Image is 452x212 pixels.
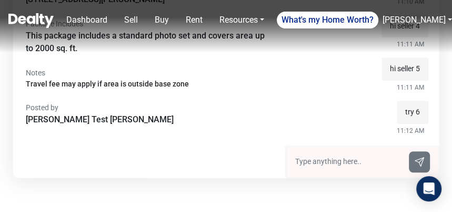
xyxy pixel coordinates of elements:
[150,9,173,31] a: Buy
[182,9,207,31] a: Rent
[416,176,441,201] div: Open Intercom Messenger
[397,83,424,92] span: 11:11 AM
[120,9,142,31] a: Sell
[383,15,446,25] a: [PERSON_NAME]
[277,12,378,28] a: What's my Home Worth?
[397,126,424,136] span: 11:12 AM
[26,68,273,79] p: Notes
[8,13,54,28] img: Dealty - Buy, Sell & Rent Homes
[62,9,112,31] a: Dashboard
[381,57,428,81] div: hi seller 5
[215,9,268,31] a: Resources
[295,156,403,167] input: Type anything here..
[397,101,428,124] div: try 6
